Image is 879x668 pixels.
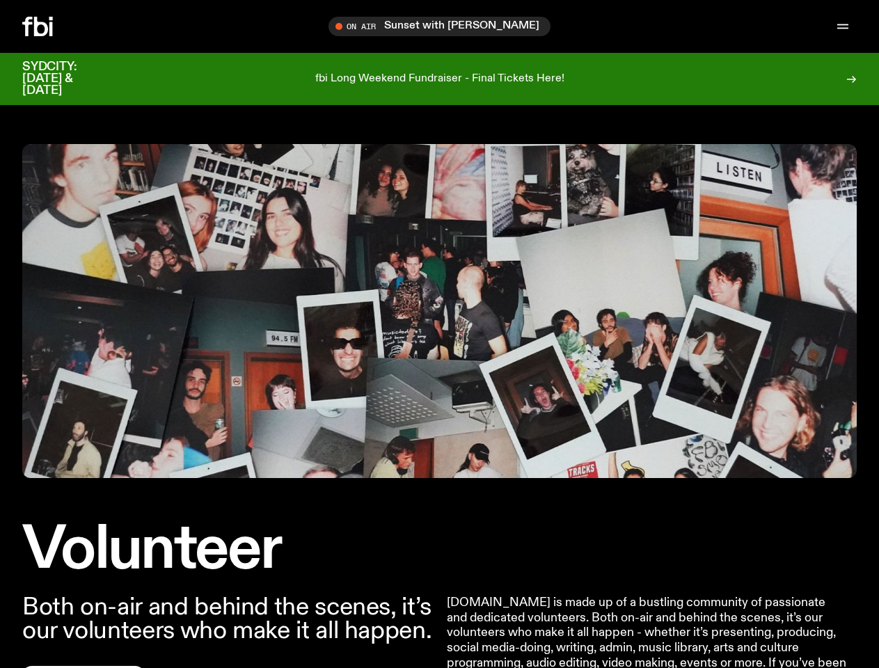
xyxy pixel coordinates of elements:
[315,73,564,86] p: fbi Long Weekend Fundraiser - Final Tickets Here!
[22,596,433,643] p: Both on-air and behind the scenes, it’s our volunteers who make it all happen.
[22,144,857,478] img: A collage of photographs and polaroids showing FBI volunteers.
[328,17,551,36] button: On AirSunset with [PERSON_NAME]
[22,61,111,97] h3: SYDCITY: [DATE] & [DATE]
[22,523,433,579] h1: Volunteer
